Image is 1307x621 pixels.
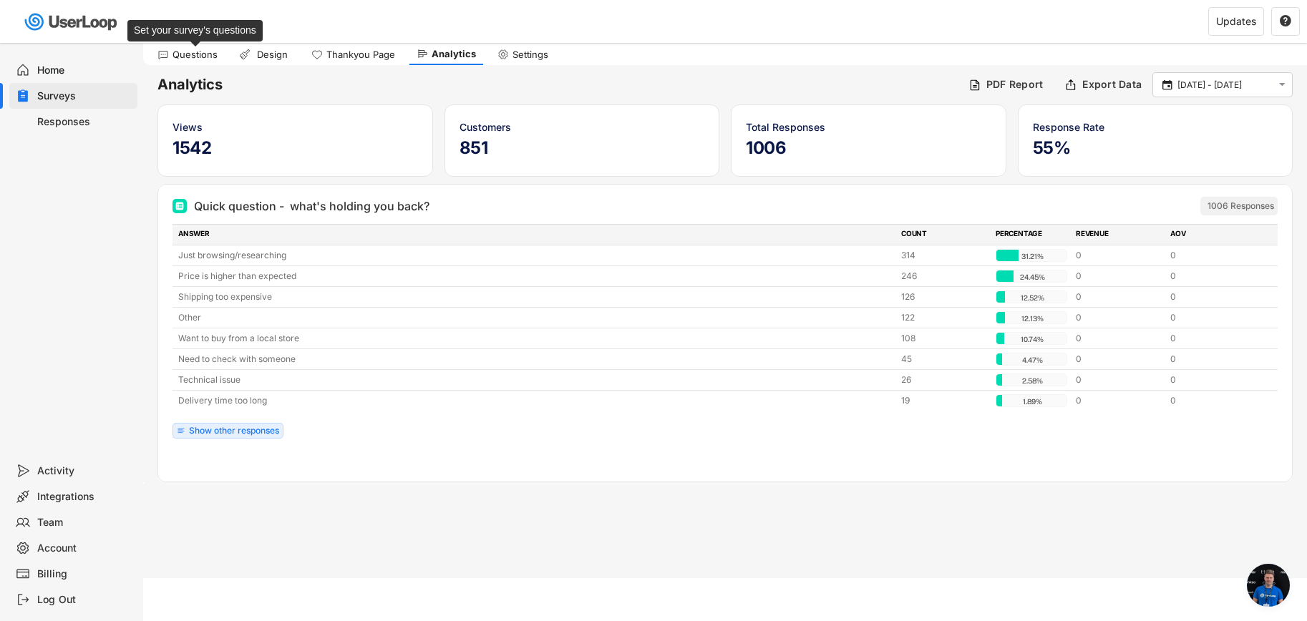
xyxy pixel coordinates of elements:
[37,64,132,77] div: Home
[999,291,1065,304] div: 12.52%
[1162,78,1172,91] text: 
[178,270,893,283] div: Price is higher than expected
[178,373,893,386] div: Technical issue
[901,228,987,241] div: COUNT
[901,332,987,345] div: 108
[1076,332,1162,345] div: 0
[1170,311,1256,324] div: 0
[37,115,132,129] div: Responses
[999,312,1065,325] div: 12.13%
[999,250,1065,263] div: 31.21%
[1076,228,1162,241] div: REVENUE
[37,593,132,607] div: Log Out
[157,75,958,94] h6: Analytics
[460,119,705,135] div: Customers
[999,353,1065,366] div: 4.47%
[178,228,893,241] div: ANSWER
[173,119,418,135] div: Views
[1033,119,1278,135] div: Response Rate
[1076,373,1162,386] div: 0
[1247,564,1290,607] a: Open chat
[999,395,1065,408] div: 1.89%
[178,311,893,324] div: Other
[178,353,893,366] div: Need to check with someone
[1170,394,1256,407] div: 0
[746,119,991,135] div: Total Responses
[999,374,1065,387] div: 2.58%
[901,311,987,324] div: 122
[1076,270,1162,283] div: 0
[1216,16,1256,26] div: Updates
[1170,270,1256,283] div: 0
[1082,78,1142,91] div: Export Data
[1170,353,1256,366] div: 0
[194,197,429,215] div: Quick question - what's holding you back?
[999,270,1065,283] div: 24.45%
[173,137,418,159] h5: 1542
[37,490,132,504] div: Integrations
[901,394,987,407] div: 19
[189,426,279,435] div: Show other responses
[1279,15,1292,28] button: 
[1076,353,1162,366] div: 0
[1170,228,1256,241] div: AOV
[37,542,132,555] div: Account
[37,89,132,103] div: Surveys
[512,49,548,61] div: Settings
[1276,79,1288,91] button: 
[1033,137,1278,159] h5: 55%
[178,332,893,345] div: Want to buy from a local store
[901,270,987,283] div: 246
[1170,332,1256,345] div: 0
[999,333,1065,346] div: 10.74%
[996,228,1067,241] div: PERCENTAGE
[1177,78,1272,92] input: Select Date Range
[432,48,476,60] div: Analytics
[175,202,184,210] img: Multi Select
[1076,394,1162,407] div: 0
[901,249,987,262] div: 314
[986,78,1044,91] div: PDF Report
[1208,200,1274,212] div: 1006 Responses
[1160,79,1174,92] button: 
[1280,14,1291,27] text: 
[746,137,991,159] h5: 1006
[37,516,132,529] div: Team
[254,49,290,61] div: Design
[1170,249,1256,262] div: 0
[178,394,893,407] div: Delivery time too long
[460,137,705,159] h5: 851
[1076,290,1162,303] div: 0
[37,567,132,581] div: Billing
[901,353,987,366] div: 45
[326,49,395,61] div: Thankyou Page
[178,249,893,262] div: Just browsing/researching
[1170,373,1256,386] div: 0
[21,7,122,36] img: userloop-logo-01.svg
[1076,311,1162,324] div: 0
[901,290,987,303] div: 126
[1076,249,1162,262] div: 0
[178,290,893,303] div: Shipping too expensive
[37,464,132,478] div: Activity
[901,373,987,386] div: 26
[173,49,218,61] div: Questions
[1170,290,1256,303] div: 0
[1279,79,1286,91] text: 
